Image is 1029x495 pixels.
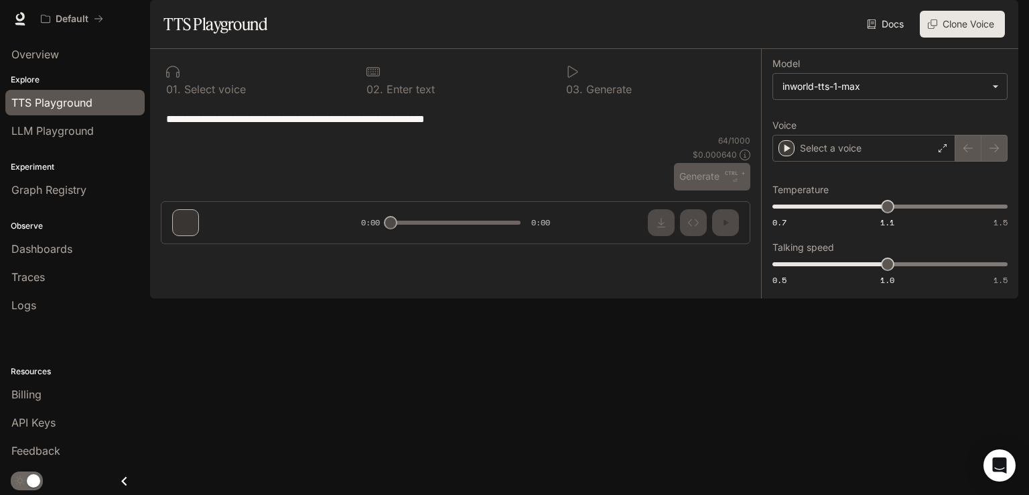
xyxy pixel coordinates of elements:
[772,274,786,286] span: 0.5
[772,217,786,228] span: 0.7
[772,59,800,68] p: Model
[773,74,1007,99] div: inworld-tts-1-max
[35,5,109,32] button: All workspaces
[566,84,583,95] p: 0 3 .
[993,274,1008,286] span: 1.5
[383,84,435,95] p: Enter text
[782,80,985,93] div: inworld-tts-1-max
[880,274,894,286] span: 1.0
[983,449,1016,482] div: Open Intercom Messenger
[772,185,829,195] p: Temperature
[583,84,632,95] p: Generate
[693,149,737,160] p: $ 0.000640
[163,11,267,38] h1: TTS Playground
[181,84,246,95] p: Select voice
[864,11,909,38] a: Docs
[772,121,797,130] p: Voice
[366,84,383,95] p: 0 2 .
[56,13,88,25] p: Default
[920,11,1005,38] button: Clone Voice
[993,217,1008,228] span: 1.5
[166,84,181,95] p: 0 1 .
[772,243,834,252] p: Talking speed
[718,135,750,146] p: 64 / 1000
[800,142,862,155] p: Select a voice
[880,217,894,228] span: 1.1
